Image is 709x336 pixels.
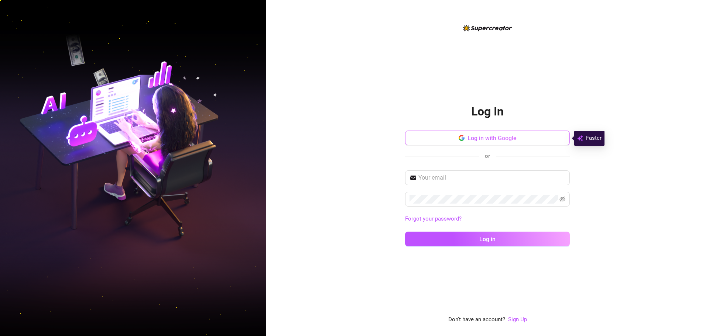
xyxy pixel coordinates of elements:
input: Your email [418,173,565,182]
a: Forgot your password? [405,215,462,222]
span: Log in [479,236,496,243]
span: eye-invisible [559,196,565,202]
span: or [485,153,490,159]
button: Log in with Google [405,131,570,145]
a: Forgot your password? [405,215,570,224]
span: Don't have an account? [448,315,505,324]
a: Sign Up [508,316,527,323]
h2: Log In [471,104,504,119]
span: Faster [586,134,602,143]
button: Log in [405,232,570,246]
a: Sign Up [508,315,527,324]
img: svg%3e [577,134,583,143]
span: Log in with Google [467,135,517,142]
img: logo-BBDzfeDw.svg [463,25,512,31]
